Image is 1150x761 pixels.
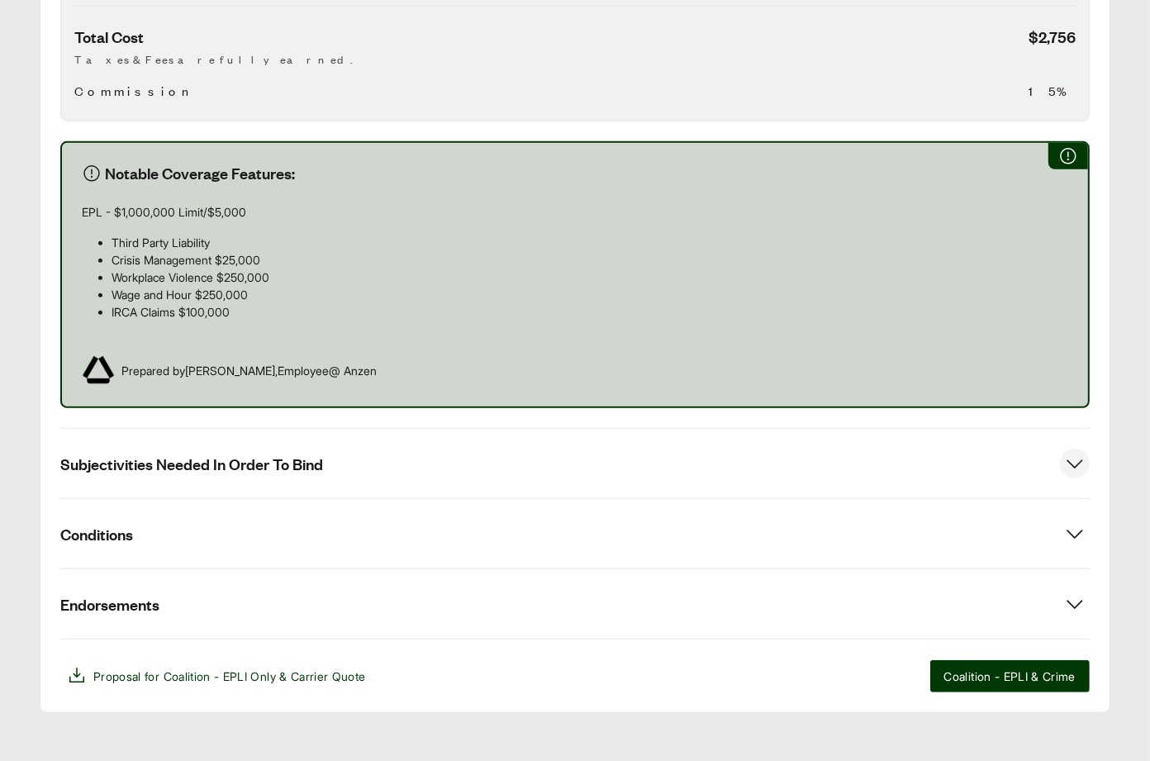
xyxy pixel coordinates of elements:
span: Coalition - EPLI & Crime [944,668,1076,685]
button: Coalition - EPLI & Crime [930,660,1090,692]
button: Conditions [60,499,1090,568]
span: Subjectivities Needed In Order To Bind [60,454,323,474]
span: & Carrier Quote [279,669,365,683]
span: Notable Coverage Features: [105,163,295,183]
span: Coalition - EPLI Only [164,669,276,683]
span: 15% [1029,81,1076,101]
span: Prepared by [PERSON_NAME] , Employee @ Anzen [121,362,377,379]
span: Endorsements [60,594,159,615]
p: IRCA Claims $100,000 [112,303,1068,321]
span: Commission [74,81,196,101]
span: Conditions [60,524,133,545]
p: Third Party Liability [112,234,1068,251]
p: Crisis Management $25,000 [112,251,1068,269]
button: Endorsements [60,569,1090,639]
p: EPL - $1,000,000 Limit/$5,000 [82,203,1068,221]
span: Proposal for [93,668,366,685]
p: Taxes & Fees are fully earned. [74,50,1076,68]
span: Total Cost [74,26,144,47]
span: $2,756 [1029,26,1076,47]
button: Subjectivities Needed In Order To Bind [60,429,1090,498]
button: Proposal for Coalition - EPLI Only & Carrier Quote [60,659,373,692]
p: Workplace Violence $250,000 [112,269,1068,286]
p: Wage and Hour $250,000 [112,286,1068,303]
